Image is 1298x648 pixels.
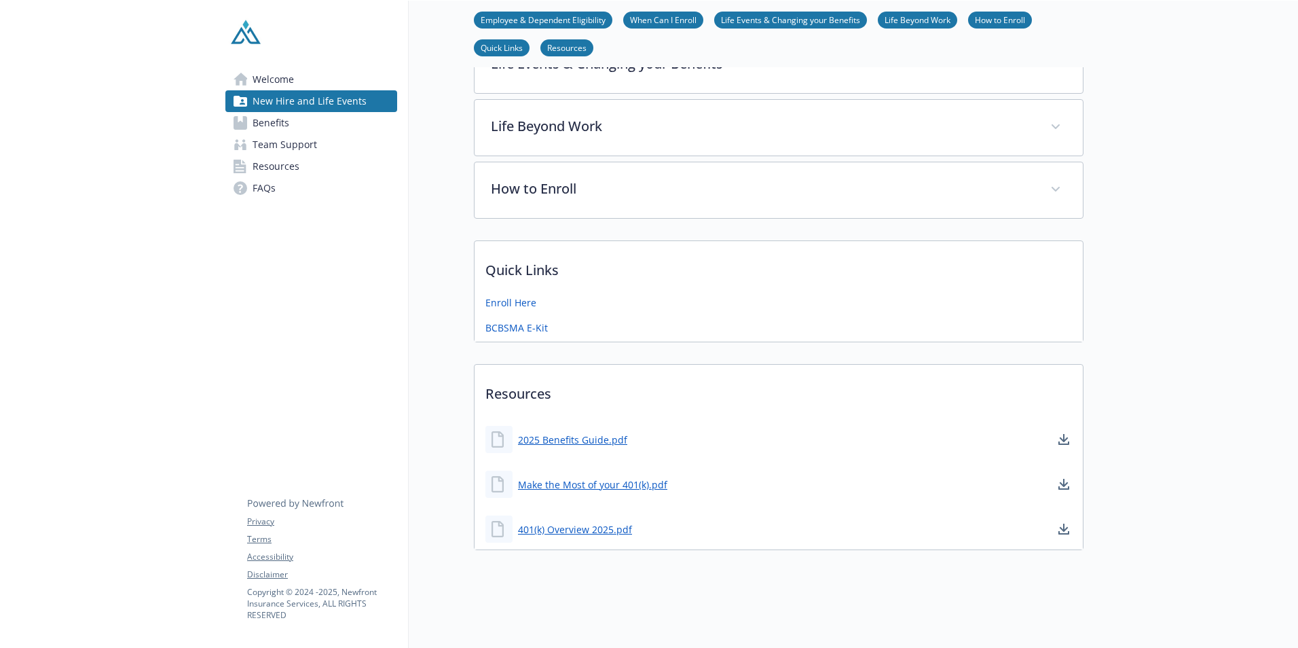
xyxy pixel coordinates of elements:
[225,134,397,156] a: Team Support
[714,13,867,26] a: Life Events & Changing your Benefits
[968,13,1032,26] a: How to Enroll
[247,551,396,563] a: Accessibility
[475,365,1083,415] p: Resources
[1056,476,1072,492] a: download document
[253,177,276,199] span: FAQs
[1056,521,1072,537] a: download document
[518,433,627,447] a: 2025 Benefits Guide.pdf
[225,112,397,134] a: Benefits
[491,179,1034,199] p: How to Enroll
[540,41,593,54] a: Resources
[225,69,397,90] a: Welcome
[253,156,299,177] span: Resources
[623,13,703,26] a: When Can I Enroll
[225,156,397,177] a: Resources
[475,241,1083,291] p: Quick Links
[485,321,548,335] a: BCBSMA E-Kit
[253,90,367,112] span: New Hire and Life Events
[247,569,396,581] a: Disclaimer
[518,478,667,492] a: Make the Most of your 401(k).pdf
[225,90,397,112] a: New Hire and Life Events
[247,533,396,545] a: Terms
[253,134,317,156] span: Team Support
[253,112,289,134] span: Benefits
[247,586,396,621] p: Copyright © 2024 - 2025 , Newfront Insurance Services, ALL RIGHTS RESERVED
[247,516,396,528] a: Privacy
[225,177,397,199] a: FAQs
[474,41,530,54] a: Quick Links
[475,162,1083,218] div: How to Enroll
[474,13,612,26] a: Employee & Dependent Eligibility
[475,100,1083,156] div: Life Beyond Work
[485,295,536,310] a: Enroll Here
[1056,431,1072,448] a: download document
[878,13,957,26] a: Life Beyond Work
[491,116,1034,137] p: Life Beyond Work
[518,522,632,537] a: 401(k) Overview 2025.pdf
[253,69,294,90] span: Welcome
